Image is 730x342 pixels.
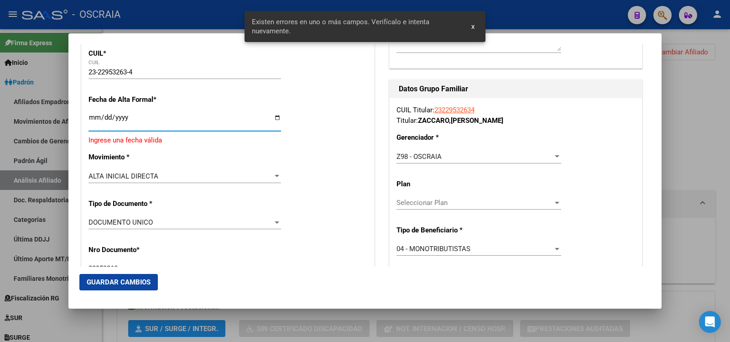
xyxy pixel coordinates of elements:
button: Guardar Cambios [79,274,158,290]
strong: ZACCARO [PERSON_NAME] [418,116,503,125]
p: Ingrese una fecha válida [89,135,367,146]
a: 23229532634 [434,106,474,114]
button: x [464,18,482,35]
span: Z98 - OSCRAIA [396,153,442,161]
span: DOCUMENTO UNICO [89,218,153,226]
div: CUIL Titular: Titular: [396,105,635,126]
span: Guardar Cambios [87,278,151,286]
span: ALTA INICIAL DIRECTA [89,172,158,180]
p: CUIL [89,48,172,59]
p: Tipo de Beneficiario * [396,225,468,236]
span: x [471,22,474,31]
h1: Datos Grupo Familiar [399,84,633,95]
p: Movimiento * [89,152,172,163]
span: Existen errores en uno o más campos. Verifícalo e intenta nuevamente. [252,17,460,36]
span: Seleccionar Plan [396,199,553,207]
p: Tipo de Documento * [89,199,172,209]
div: Open Intercom Messenger [699,311,721,333]
span: , [449,116,451,125]
p: Plan [396,179,468,189]
span: 04 - MONOTRIBUTISTAS [396,245,470,253]
p: Nro Documento [89,245,172,255]
p: Fecha de Alta Formal [89,95,172,105]
p: Gerenciador * [396,132,468,143]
